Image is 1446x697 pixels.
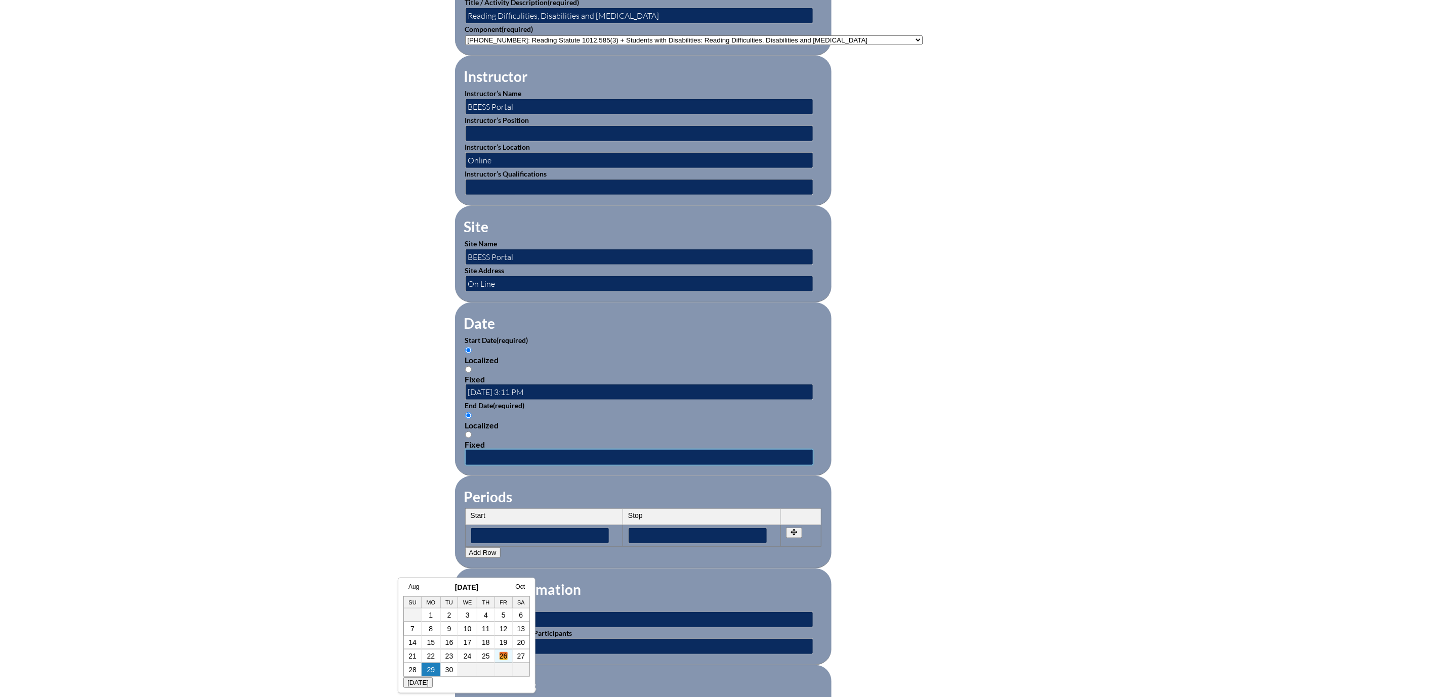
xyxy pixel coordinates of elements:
[500,638,508,646] a: 19
[458,597,477,608] th: We
[517,625,525,633] a: 13
[445,638,453,646] a: 16
[465,374,821,384] div: Fixed
[465,440,821,449] div: Fixed
[465,547,501,558] button: Add Row
[482,652,490,660] a: 25
[441,597,459,608] th: Tu
[427,652,435,660] a: 22
[403,677,433,688] button: [DATE]
[429,625,433,633] a: 8
[517,652,525,660] a: 27
[465,420,821,430] div: Localized
[482,638,490,646] a: 18
[464,638,472,646] a: 17
[403,583,530,591] h3: [DATE]
[502,25,533,33] span: (required)
[465,266,505,275] label: Site Address
[408,638,417,646] a: 14
[465,366,472,373] input: Fixed
[408,583,419,590] a: Aug
[519,611,523,619] a: 6
[465,412,472,419] input: Localized
[447,611,451,619] a: 2
[465,25,533,33] label: Component
[513,597,530,608] th: Sa
[464,625,472,633] a: 10
[465,239,498,248] label: Site Name
[463,218,490,235] legend: Site
[465,355,821,365] div: Localized
[477,597,495,608] th: Th
[447,625,451,633] a: 9
[465,116,529,124] label: Instructor’s Position
[465,35,923,45] select: activity_component[data][]
[408,666,417,674] a: 28
[465,169,547,178] label: Instructor’s Qualifications
[466,509,624,525] th: Start
[497,336,528,344] span: (required)
[516,583,525,590] a: Oct
[408,652,417,660] a: 21
[623,509,781,525] th: Stop
[427,638,435,646] a: 15
[465,431,472,438] input: Fixed
[484,611,488,619] a: 4
[495,597,513,608] th: Fr
[427,666,435,674] a: 29
[466,611,470,619] a: 3
[422,597,441,608] th: Mo
[445,652,453,660] a: 23
[482,625,490,633] a: 11
[429,611,433,619] a: 1
[465,336,528,344] label: Start Date
[465,89,522,98] label: Instructor’s Name
[464,652,472,660] a: 24
[465,347,472,354] input: Localized
[410,625,415,633] a: 7
[465,143,530,151] label: Instructor’s Location
[404,597,422,608] th: Su
[500,652,508,660] a: 26
[445,666,453,674] a: 30
[463,488,514,505] legend: Periods
[493,401,525,410] span: (required)
[465,401,525,410] label: End Date
[502,611,506,619] a: 5
[517,638,525,646] a: 20
[500,625,508,633] a: 12
[463,315,497,332] legend: Date
[463,68,529,85] legend: Instructor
